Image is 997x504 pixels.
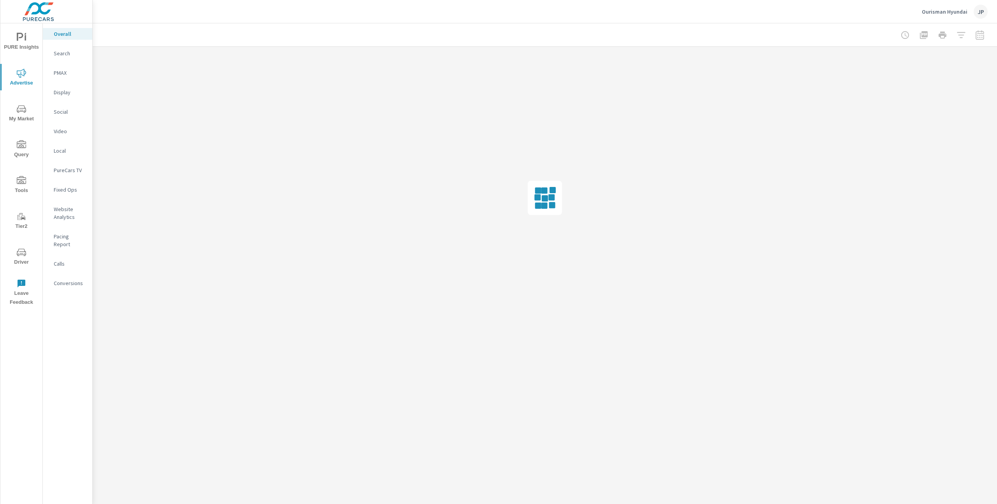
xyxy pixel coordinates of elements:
div: Search [43,48,92,59]
div: JP [974,5,988,19]
div: Social [43,106,92,118]
p: PMAX [54,69,86,77]
p: Local [54,147,86,155]
p: Social [54,108,86,116]
span: Tier2 [3,212,40,231]
span: Leave Feedback [3,279,40,307]
div: Conversions [43,277,92,289]
p: Video [54,127,86,135]
span: PURE Insights [3,33,40,52]
div: Pacing Report [43,231,92,250]
div: Overall [43,28,92,40]
p: Conversions [54,279,86,287]
p: Search [54,49,86,57]
div: Calls [43,258,92,270]
p: Ourisman Hyundai [922,8,967,15]
div: nav menu [0,23,42,310]
div: Display [43,86,92,98]
p: Website Analytics [54,205,86,221]
p: Display [54,88,86,96]
span: Driver [3,248,40,267]
span: My Market [3,104,40,123]
div: Website Analytics [43,203,92,223]
span: Query [3,140,40,159]
p: Pacing Report [54,233,86,248]
p: Fixed Ops [54,186,86,194]
p: PureCars TV [54,166,86,174]
div: PureCars TV [43,164,92,176]
div: Video [43,125,92,137]
div: PMAX [43,67,92,79]
div: Fixed Ops [43,184,92,196]
div: Local [43,145,92,157]
p: Calls [54,260,86,268]
span: Advertise [3,69,40,88]
span: Tools [3,176,40,195]
p: Overall [54,30,86,38]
